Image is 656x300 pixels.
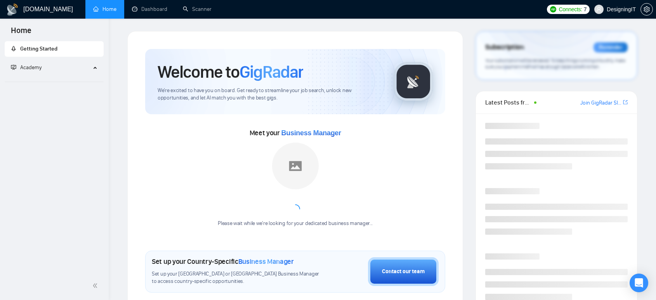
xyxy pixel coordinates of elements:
span: Business Manager [281,129,341,137]
span: Your subscription will be renewed. To keep things running smoothly, make sure your payment method... [485,58,625,70]
img: logo [6,3,19,16]
span: export [623,99,628,105]
span: GigRadar [239,61,303,82]
span: rocket [11,46,16,51]
span: fund-projection-screen [11,65,16,70]
button: Contact our team [368,257,439,286]
h1: Welcome to [158,61,303,82]
div: Reminder [594,42,628,52]
span: user [596,7,602,12]
span: We're excited to have you on board. Get ready to streamline your job search, unlock new opportuni... [158,87,382,102]
span: loading [290,204,300,214]
span: Academy [11,64,42,71]
div: Open Intercom Messenger [630,274,648,292]
span: Business Manager [238,257,294,266]
span: Academy [20,64,42,71]
a: dashboardDashboard [132,6,167,12]
span: 7 [584,5,587,14]
img: gigradar-logo.png [394,62,433,101]
div: Please wait while we're looking for your dedicated business manager... [213,220,377,227]
a: homeHome [93,6,116,12]
h1: Set up your Country-Specific [152,257,294,266]
button: setting [640,3,653,16]
span: Home [5,25,38,41]
span: Latest Posts from the GigRadar Community [485,98,531,107]
img: placeholder.png [272,143,319,189]
li: Academy Homepage [5,78,104,84]
a: Join GigRadar Slack Community [580,99,621,107]
span: double-left [92,282,100,290]
a: searchScanner [183,6,212,12]
div: Contact our team [382,267,425,276]
span: Getting Started [20,45,57,52]
li: Getting Started [5,41,104,57]
img: upwork-logo.png [550,6,556,12]
span: Connects: [559,5,582,14]
span: Subscription [485,41,524,54]
span: Meet your [250,129,341,137]
a: export [623,99,628,106]
span: Set up your [GEOGRAPHIC_DATA] or [GEOGRAPHIC_DATA] Business Manager to access country-specific op... [152,270,324,285]
a: setting [640,6,653,12]
span: setting [641,6,653,12]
